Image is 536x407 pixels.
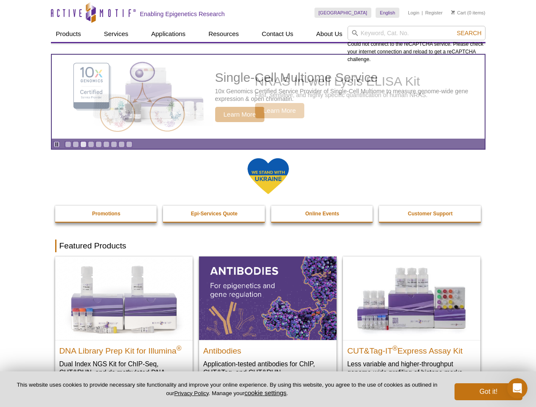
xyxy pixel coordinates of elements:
[215,87,480,103] p: 10x Genomics Certified Service Provider of Single-Cell Multiome to measure genome-wide gene expre...
[140,10,225,18] h2: Enabling Epigenetics Research
[55,256,193,340] img: DNA Library Prep Kit for Illumina
[65,141,71,148] a: Go to slide 1
[118,141,125,148] a: Go to slide 8
[451,10,466,16] a: Cart
[425,10,443,16] a: Register
[455,383,522,400] button: Got it!
[343,256,480,385] a: CUT&Tag-IT® Express Assay Kit CUT&Tag-IT®Express Assay Kit Less variable and higher-throughput ge...
[92,211,121,217] strong: Promotions
[163,206,266,222] a: Epi-Services Quote
[451,8,485,18] li: (0 items)
[379,206,482,222] a: Customer Support
[191,211,238,217] strong: Epi-Services Quote
[203,26,244,42] a: Resources
[451,10,455,14] img: Your Cart
[314,8,372,18] a: [GEOGRAPHIC_DATA]
[52,55,485,139] a: Single-Cell Multiome Service Single-Cell Multiome Service 10x Genomics Certified Service Provider...
[53,141,60,148] a: Toggle autoplay
[51,26,86,42] a: Products
[174,390,208,396] a: Privacy Policy
[347,343,476,355] h2: CUT&Tag-IT Express Assay Kit
[55,256,193,393] a: DNA Library Prep Kit for Illumina DNA Library Prep Kit for Illumina® Dual Index NGS Kit for ChIP-...
[88,141,94,148] a: Go to slide 4
[55,240,481,252] h2: Featured Products
[422,8,423,18] li: |
[271,206,374,222] a: Online Events
[199,256,337,340] img: All Antibodies
[454,29,484,37] button: Search
[408,211,452,217] strong: Customer Support
[103,141,109,148] a: Go to slide 6
[80,141,87,148] a: Go to slide 3
[348,26,485,40] input: Keyword, Cat. No.
[348,26,485,63] div: Could not connect to the reCAPTCHA service. Please check your internet connection and reload to g...
[376,8,399,18] a: English
[215,71,480,84] h2: Single-Cell Multiome Service
[203,343,332,355] h2: Antibodies
[343,256,480,340] img: CUT&Tag-IT® Express Assay Kit
[247,157,289,195] img: We Stand With Ukraine
[257,26,298,42] a: Contact Us
[203,360,332,377] p: Application-tested antibodies for ChIP, CUT&Tag, and CUT&RUN.
[111,141,117,148] a: Go to slide 7
[408,10,419,16] a: Login
[126,141,132,148] a: Go to slide 9
[457,30,481,36] span: Search
[59,360,188,385] p: Dual Index NGS Kit for ChIP-Seq, CUT&RUN, and ds methylated DNA assays.
[73,141,79,148] a: Go to slide 2
[244,389,286,396] button: cookie settings
[311,26,348,42] a: About Us
[95,141,102,148] a: Go to slide 5
[14,381,441,397] p: This website uses cookies to provide necessary site functionality and improve your online experie...
[305,211,339,217] strong: Online Events
[177,344,182,351] sup: ®
[393,344,398,351] sup: ®
[65,58,193,136] img: Single-Cell Multiome Service
[199,256,337,385] a: All Antibodies Antibodies Application-tested antibodies for ChIP, CUT&Tag, and CUT&RUN.
[99,26,134,42] a: Services
[146,26,191,42] a: Applications
[59,343,188,355] h2: DNA Library Prep Kit for Illumina
[347,360,476,377] p: Less variable and higher-throughput genome-wide profiling of histone marks​.
[55,206,158,222] a: Promotions
[52,55,485,139] article: Single-Cell Multiome Service
[215,107,265,122] span: Learn More
[507,378,528,399] iframe: Intercom live chat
